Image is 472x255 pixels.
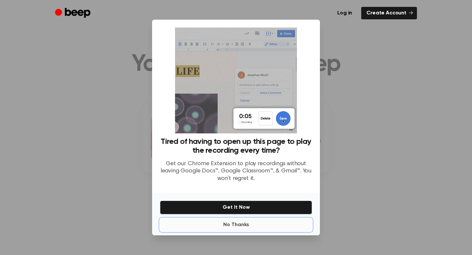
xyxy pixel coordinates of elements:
button: Get It Now [160,201,312,214]
p: Get our Chrome Extension to play recordings without leaving Google Docs™, Google Classroom™, & Gm... [160,160,312,183]
img: Beep extension in action [175,28,297,133]
button: No Thanks [160,218,312,231]
a: Beep [55,7,92,20]
a: Log in [332,7,357,19]
a: Create Account [361,7,417,19]
h3: Tired of having to open up this page to play the recording every time? [160,137,312,155]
